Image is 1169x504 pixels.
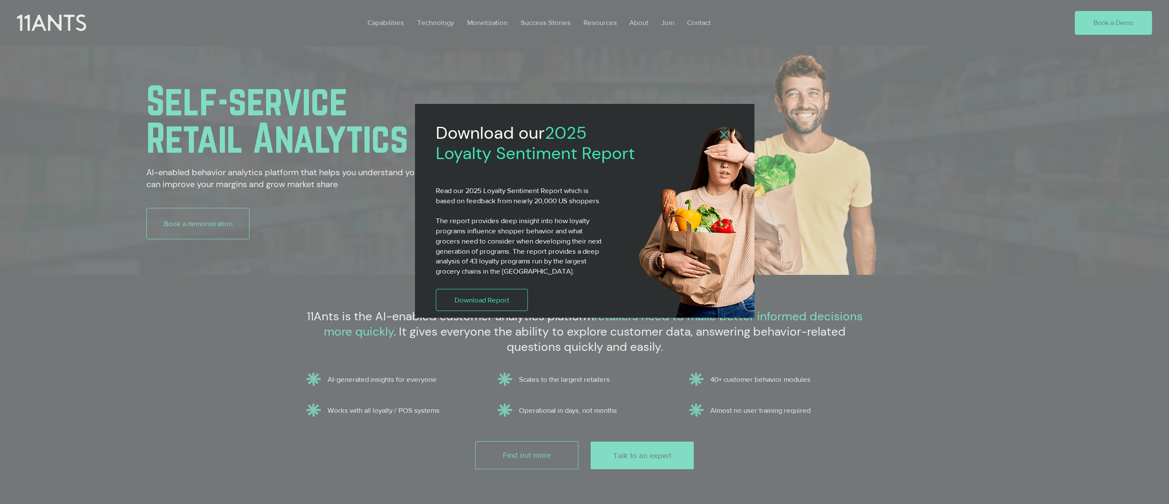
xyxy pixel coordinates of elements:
[720,131,728,139] div: Back to site
[436,122,545,144] span: Download our
[436,289,528,311] a: Download Report
[454,295,509,305] span: Download Report
[636,123,804,322] img: 11ants shopper4.png
[436,216,606,276] p: The report provides deep insight into how loyalty programs influence shopper behavior and what gr...
[436,185,606,206] p: Read our 2025 Loyalty Sentiment Report which is based on feedback from nearly 20,000 US shoppers.
[436,123,638,163] h2: 2025 Loyalty Sentiment Report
